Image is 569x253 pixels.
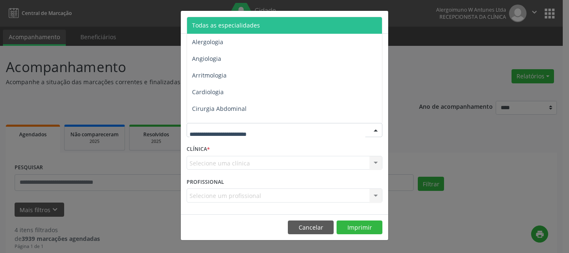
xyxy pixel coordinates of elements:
button: Cancelar [288,220,334,235]
label: PROFISSIONAL [187,175,224,188]
button: Close [372,11,388,31]
span: Cardiologia [192,88,224,96]
span: Angiologia [192,55,221,63]
button: Imprimir [337,220,382,235]
h5: Relatório de agendamentos [187,17,282,28]
label: CLÍNICA [187,143,210,156]
span: Cirurgia Bariatrica [192,121,243,129]
span: Arritmologia [192,71,227,79]
span: Cirurgia Abdominal [192,105,247,113]
span: Todas as especialidades [192,21,260,29]
span: Alergologia [192,38,223,46]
